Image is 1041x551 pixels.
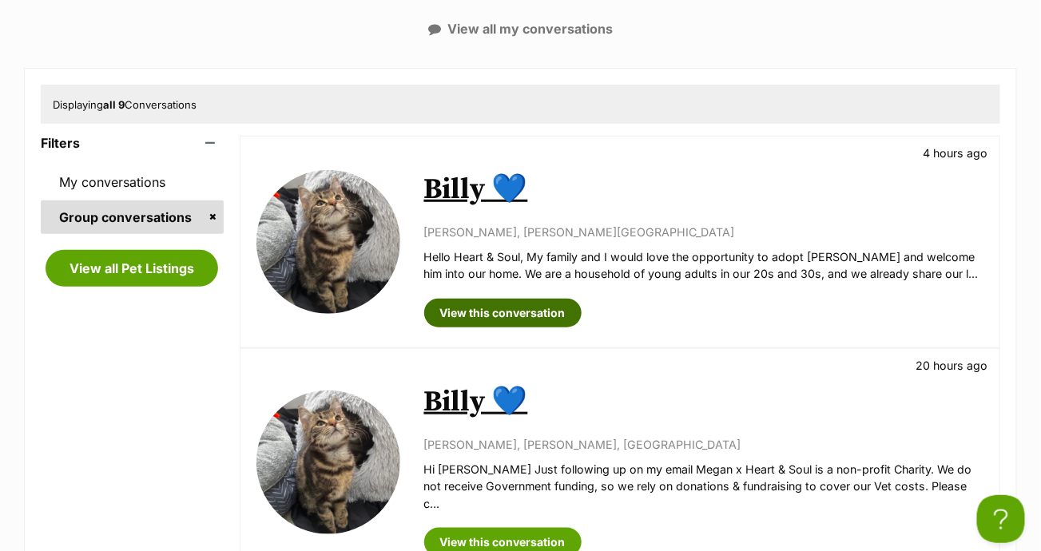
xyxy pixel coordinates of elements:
p: 20 hours ago [916,357,987,374]
p: [PERSON_NAME], [PERSON_NAME][GEOGRAPHIC_DATA] [424,224,983,240]
p: Hello Heart & Soul, My family and I would love the opportunity to adopt [PERSON_NAME] and welcome... [424,248,983,283]
p: Hi [PERSON_NAME] Just following up on my email Megan x Heart & Soul is a non-profit Charity. We d... [424,461,983,512]
strong: all 9 [103,98,125,111]
a: View all Pet Listings [46,250,218,287]
img: Billy 💙 [256,390,400,534]
p: 4 hours ago [923,145,987,161]
header: Filters [41,136,224,150]
span: Displaying Conversations [53,98,197,111]
a: My conversations [41,165,224,199]
img: Billy 💙 [256,170,400,314]
a: Group conversations [41,200,224,234]
p: [PERSON_NAME], [PERSON_NAME], [GEOGRAPHIC_DATA] [424,436,983,453]
a: Billy 💙 [424,384,528,420]
iframe: Help Scout Beacon - Open [977,495,1025,543]
a: Billy 💙 [424,172,528,208]
a: View all my conversations [428,22,613,36]
a: View this conversation [424,299,582,327]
